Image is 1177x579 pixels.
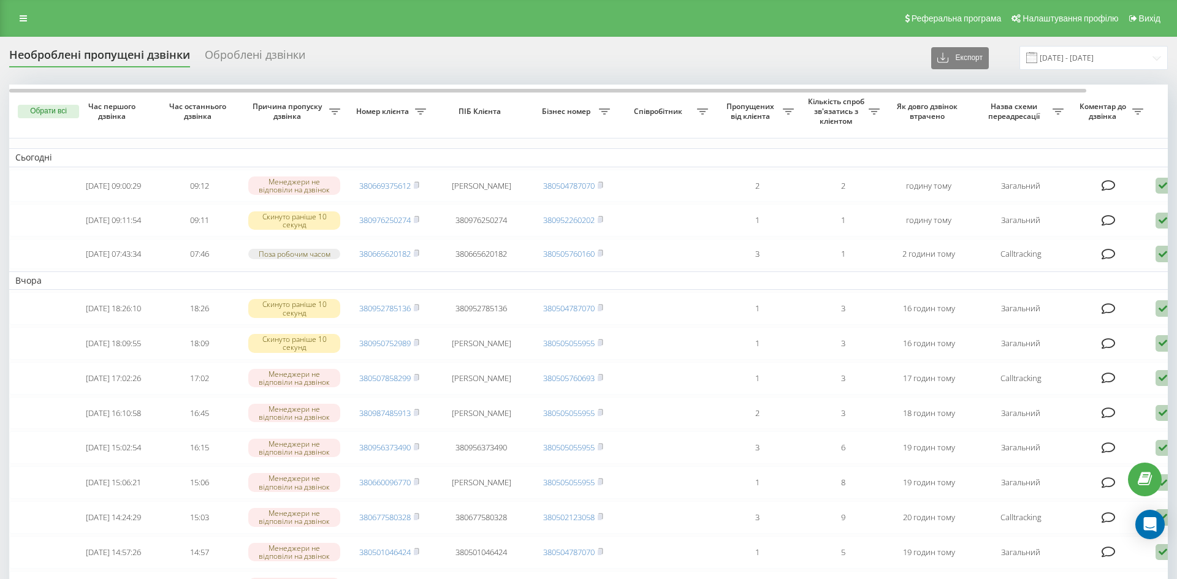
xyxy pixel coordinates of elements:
[156,397,242,430] td: 16:45
[543,214,595,225] a: 380952260202
[800,292,886,325] td: 3
[205,48,305,67] div: Оброблені дзвінки
[248,404,340,422] div: Менеджери не відповіли на дзвінок
[359,442,411,453] a: 380956373490
[432,362,530,395] td: [PERSON_NAME]
[432,239,530,269] td: 380665620182
[432,397,530,430] td: [PERSON_NAME]
[70,397,156,430] td: [DATE] 16:10:58
[432,431,530,464] td: 380956373490
[800,204,886,237] td: 1
[720,102,783,121] span: Пропущених від клієнта
[70,170,156,202] td: [DATE] 09:00:29
[543,303,595,314] a: 380504787070
[886,170,972,202] td: годину тому
[714,501,800,534] td: 3
[912,13,1002,23] span: Реферальна програма
[166,102,232,121] span: Час останнього дзвінка
[432,170,530,202] td: [PERSON_NAME]
[248,369,340,387] div: Менеджери не відповіли на дзвінок
[800,501,886,534] td: 9
[886,204,972,237] td: годину тому
[248,249,340,259] div: Поза робочим часом
[978,102,1053,121] span: Назва схеми переадресації
[432,536,530,569] td: 380501046424
[931,47,989,69] button: Експорт
[156,327,242,360] td: 18:09
[248,439,340,457] div: Менеджери не відповіли на дзвінок
[714,362,800,395] td: 1
[156,501,242,534] td: 15:03
[156,362,242,395] td: 17:02
[156,466,242,499] td: 15:06
[70,431,156,464] td: [DATE] 15:02:54
[543,373,595,384] a: 380505760693
[80,102,147,121] span: Час першого дзвінка
[972,362,1070,395] td: Calltracking
[886,292,972,325] td: 16 годин тому
[886,397,972,430] td: 18 годин тому
[886,362,972,395] td: 17 годин тому
[156,536,242,569] td: 14:57
[800,170,886,202] td: 2
[248,473,340,491] div: Менеджери не відповіли на дзвінок
[972,239,1070,269] td: Calltracking
[714,204,800,237] td: 1
[156,292,242,325] td: 18:26
[248,543,340,561] div: Менеджери не відповіли на дзвінок
[714,170,800,202] td: 2
[543,407,595,418] a: 380505055955
[9,48,190,67] div: Необроблені пропущені дзвінки
[886,431,972,464] td: 19 годин тому
[359,338,411,349] a: 380950752989
[896,102,962,121] span: Як довго дзвінок втрачено
[359,303,411,314] a: 380952785136
[972,327,1070,360] td: Загальний
[972,501,1070,534] td: Calltracking
[359,547,411,558] a: 380501046424
[70,501,156,534] td: [DATE] 14:24:29
[359,512,411,523] a: 380677580328
[248,102,329,121] span: Причина пропуску дзвінка
[70,327,156,360] td: [DATE] 18:09:55
[972,292,1070,325] td: Загальний
[714,397,800,430] td: 2
[70,362,156,395] td: [DATE] 17:02:26
[972,466,1070,499] td: Загальний
[70,536,156,569] td: [DATE] 14:57:26
[714,292,800,325] td: 1
[248,176,340,195] div: Менеджери не відповіли на дзвінок
[156,170,242,202] td: 09:12
[800,239,886,269] td: 1
[972,170,1070,202] td: Загальний
[359,477,411,488] a: 380660096770
[886,501,972,534] td: 20 годин тому
[622,107,697,116] span: Співробітник
[352,107,415,116] span: Номер клієнта
[432,292,530,325] td: 380952785136
[70,204,156,237] td: [DATE] 09:11:54
[886,327,972,360] td: 16 годин тому
[248,211,340,230] div: Скинуто раніше 10 секунд
[359,214,411,225] a: 380976250274
[806,97,869,126] span: Кількість спроб зв'язатись з клієнтом
[972,397,1070,430] td: Загальний
[1023,13,1118,23] span: Налаштування профілю
[543,442,595,453] a: 380505055955
[800,327,886,360] td: 3
[714,466,800,499] td: 1
[156,239,242,269] td: 07:46
[359,180,411,191] a: 380669375612
[1139,13,1160,23] span: Вихід
[543,338,595,349] a: 380505055955
[248,299,340,317] div: Скинуто раніше 10 секунд
[886,466,972,499] td: 19 годин тому
[543,180,595,191] a: 380504787070
[800,362,886,395] td: 3
[972,204,1070,237] td: Загальний
[70,292,156,325] td: [DATE] 18:26:10
[543,512,595,523] a: 380502123058
[714,239,800,269] td: 3
[800,431,886,464] td: 6
[543,547,595,558] a: 380504787070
